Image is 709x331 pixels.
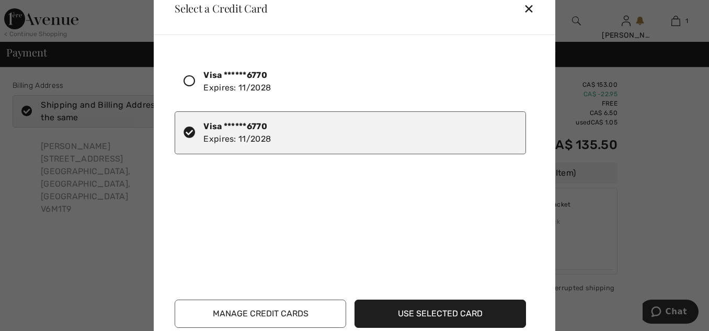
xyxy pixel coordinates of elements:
[203,69,271,94] div: Expires: 11/2028
[354,300,526,328] button: Use Selected Card
[203,120,271,145] div: Expires: 11/2028
[175,300,346,328] button: Manage Credit Cards
[166,3,268,14] div: Select a Credit Card
[23,7,44,17] span: Chat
